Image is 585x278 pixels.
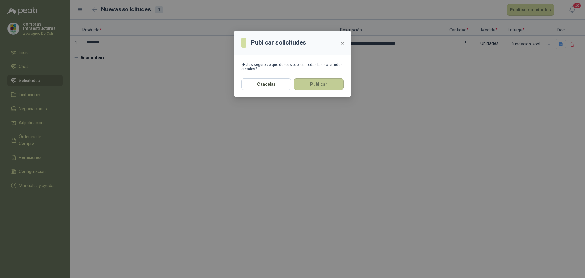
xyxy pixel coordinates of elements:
[294,78,344,90] button: Publicar
[251,38,306,47] h3: Publicar solicitudes
[340,41,345,46] span: close
[241,78,291,90] button: Cancelar
[241,63,344,71] div: ¿Estás seguro de que deseas publicar todas las solicitudes creadas?
[338,39,347,49] button: Close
